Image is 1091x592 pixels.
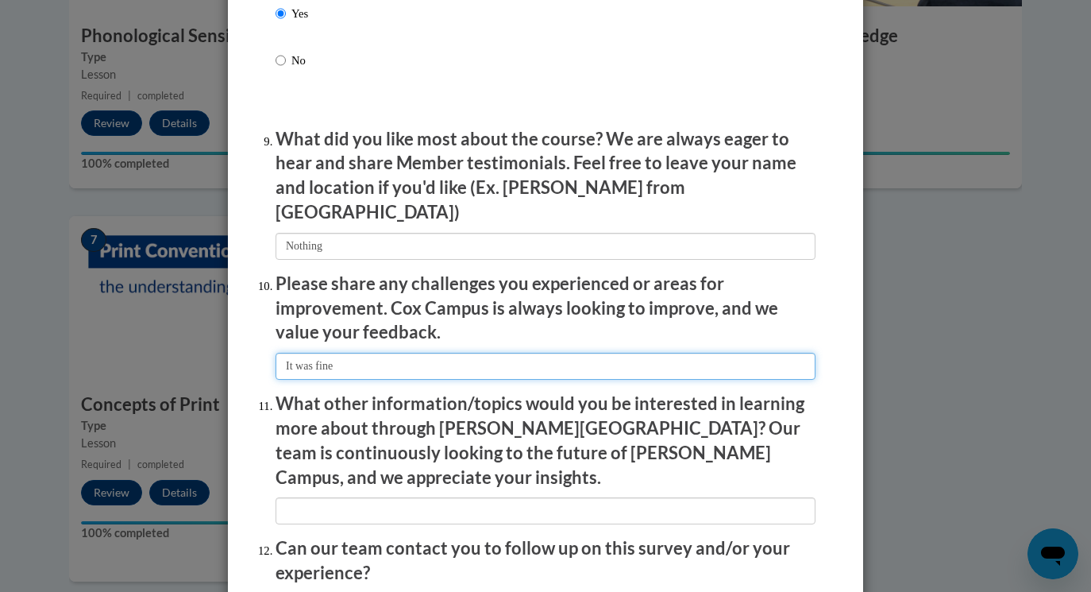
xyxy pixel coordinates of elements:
p: Can our team contact you to follow up on this survey and/or your experience? [276,536,815,586]
p: Yes [291,5,308,22]
p: What did you like most about the course? We are always eager to hear and share Member testimonial... [276,127,815,225]
p: What other information/topics would you be interested in learning more about through [PERSON_NAME... [276,392,815,489]
input: Yes [276,5,286,22]
p: No [291,52,308,69]
input: No [276,52,286,69]
p: Please share any challenges you experienced or areas for improvement. Cox Campus is always lookin... [276,272,815,345]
